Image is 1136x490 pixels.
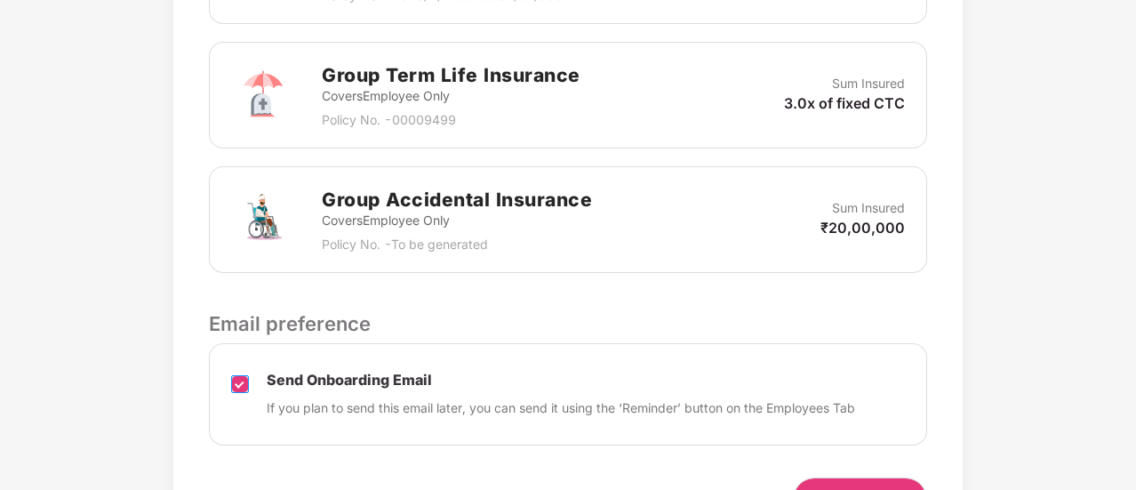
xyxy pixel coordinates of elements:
p: Sum Insured [832,74,905,93]
p: Covers Employee Only [322,86,580,106]
p: Email preference [209,309,927,339]
p: Send Onboarding Email [267,371,855,390]
h2: Group Accidental Insurance [322,185,592,214]
img: svg+xml;base64,PHN2ZyB4bWxucz0iaHR0cDovL3d3dy53My5vcmcvMjAwMC9zdmciIHdpZHRoPSI3MiIgaGVpZ2h0PSI3Mi... [231,63,295,127]
p: ₹20,00,000 [820,218,905,237]
p: Covers Employee Only [322,211,592,230]
p: Policy No. - 00009499 [322,110,580,130]
p: 3.0x of fixed CTC [784,93,905,113]
img: svg+xml;base64,PHN2ZyB4bWxucz0iaHR0cDovL3d3dy53My5vcmcvMjAwMC9zdmciIHdpZHRoPSI3MiIgaGVpZ2h0PSI3Mi... [231,188,295,252]
p: Sum Insured [832,198,905,218]
h2: Group Term Life Insurance [322,60,580,90]
p: Policy No. - To be generated [322,235,592,254]
p: If you plan to send this email later, you can send it using the ‘Reminder’ button on the Employee... [267,398,855,418]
